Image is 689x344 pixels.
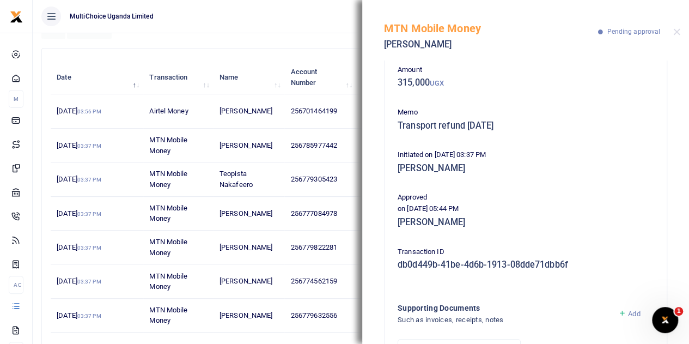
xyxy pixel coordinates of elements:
h5: 315,000 [398,77,654,88]
span: MTN Mobile Money [149,136,187,155]
span: MTN Mobile Money [149,170,187,189]
span: 256785977442 [291,141,337,149]
span: 256779822281 [291,243,337,251]
span: [DATE] [57,175,101,183]
p: Memo [398,107,654,118]
span: Add [628,310,640,318]
h5: db0d449b-41be-4d6b-1913-08dde71dbb6f [398,259,654,270]
span: [DATE] [57,277,101,285]
span: [PERSON_NAME] [219,243,272,251]
span: 256701464199 [291,107,337,115]
p: Transaction ID [398,246,654,258]
h4: Supporting Documents [398,302,609,314]
th: Account Number: activate to sort column ascending [284,61,356,94]
span: MTN Mobile Money [149,272,187,291]
span: 256774562159 [291,277,337,285]
p: Initiated on [DATE] 03:37 PM [398,149,654,161]
span: 256779632556 [291,311,337,319]
span: [PERSON_NAME] [219,141,272,149]
li: M [9,90,23,108]
small: UGX [430,79,444,87]
h5: [PERSON_NAME] [384,39,598,50]
span: MTN Mobile Money [149,238,187,257]
th: Name: activate to sort column ascending [214,61,285,94]
span: 256779305423 [291,175,337,183]
small: 03:37 PM [77,279,101,285]
span: [PERSON_NAME] [219,311,272,319]
h4: Such as invoices, receipts, notes [398,314,609,326]
iframe: Intercom live chat [652,307,678,333]
small: 03:37 PM [77,211,101,217]
span: Teopista Nakafeero [219,170,253,189]
img: logo-small [10,10,23,23]
th: Transaction: activate to sort column ascending [143,61,214,94]
p: Approved [398,192,654,203]
h5: [PERSON_NAME] [398,217,654,228]
span: [DATE] [57,243,101,251]
span: MultiChoice Uganda Limited [65,11,158,21]
small: 03:56 PM [77,108,101,114]
th: Date: activate to sort column descending [51,61,143,94]
span: [DATE] [57,311,101,319]
h5: [PERSON_NAME] [398,163,654,174]
span: MTN Mobile Money [149,204,187,223]
small: 03:37 PM [77,177,101,183]
span: Pending approval [607,28,660,35]
th: Memo: activate to sort column ascending [356,61,437,94]
a: logo-small logo-large logo-large [10,12,23,20]
h5: MTN Mobile Money [384,22,598,35]
p: on [DATE] 05:44 PM [398,203,654,215]
p: Amount [398,64,654,76]
span: Airtel Money [149,107,188,115]
span: [PERSON_NAME] [219,209,272,218]
span: [DATE] [57,107,101,115]
small: 03:37 PM [77,143,101,149]
h5: Transport refund [DATE] [398,120,654,131]
span: [DATE] [57,209,101,218]
span: MTN Mobile Money [149,306,187,325]
small: 03:37 PM [77,245,101,251]
span: 256777084978 [291,209,337,218]
span: [DATE] [57,141,101,149]
button: Close [673,28,680,35]
span: [PERSON_NAME] [219,107,272,115]
small: 03:37 PM [77,313,101,319]
span: 1 [674,307,683,316]
span: [PERSON_NAME] [219,277,272,285]
a: Add [618,310,641,318]
li: Ac [9,276,23,294]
